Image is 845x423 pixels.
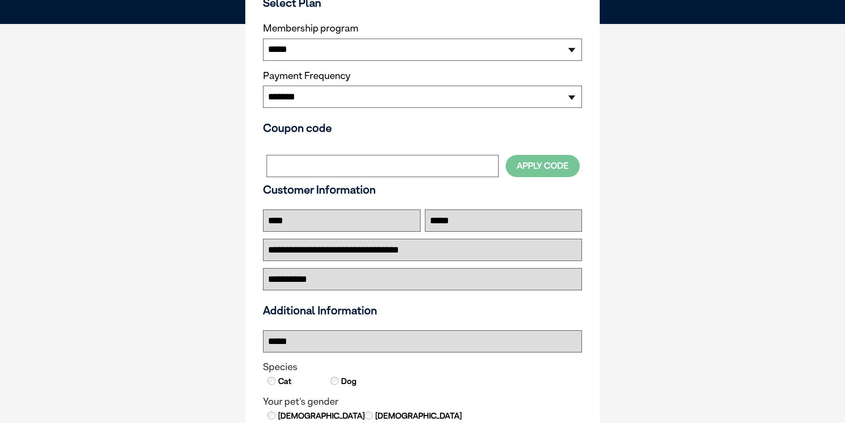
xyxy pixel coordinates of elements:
[259,304,586,317] h3: Additional Information
[263,183,582,196] h3: Customer Information
[263,121,582,134] h3: Coupon code
[263,23,582,34] label: Membership program
[263,361,582,373] legend: Species
[263,70,350,82] label: Payment Frequency
[263,396,582,407] legend: Your pet's gender
[506,155,580,177] button: Apply Code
